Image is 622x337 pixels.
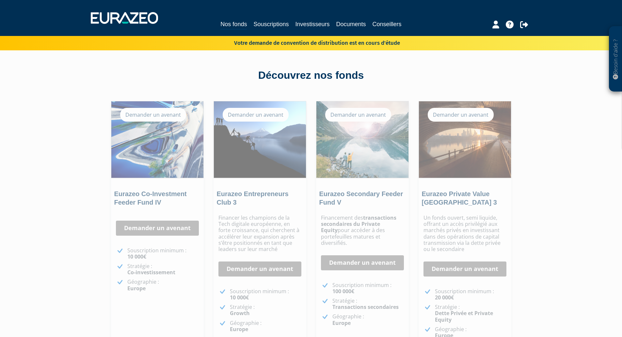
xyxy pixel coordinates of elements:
[230,288,301,301] p: Souscription minimum :
[253,20,289,29] a: Souscriptions
[332,282,404,295] p: Souscription minimum :
[215,38,400,47] p: Votre demande de convention de distribution est en cours d'étude
[419,101,511,178] img: Eurazeo Private Value Europe 3
[218,261,301,277] a: Demander un avenant
[321,215,404,246] p: Financement des pour accéder à des portefeuilles matures et diversifiés.
[332,313,404,326] p: Géographie :
[435,304,506,323] p: Stratégie :
[127,253,146,260] strong: 10 000€
[332,298,404,310] p: Stratégie :
[435,310,493,323] strong: Dette Privée et Private Equity
[91,12,158,24] img: 1732889491-logotype_eurazeo_blanc_rvb.png
[422,190,497,206] a: Eurazeo Private Value [GEOGRAPHIC_DATA] 3
[321,214,396,234] strong: transactions secondaires du Private Equity
[217,190,289,206] a: Eurazeo Entrepreneurs Club 3
[332,303,399,311] strong: Transactions secondaires
[223,108,289,122] div: Demander un avenant
[332,288,354,295] strong: 100 000€
[423,261,506,277] a: Demander un avenant
[316,101,408,178] img: Eurazeo Secondary Feeder Fund V
[435,288,506,301] p: Souscription minimum :
[230,304,301,316] p: Stratégie :
[336,20,366,29] a: Documents
[127,269,175,276] strong: Co-investissement
[127,247,199,260] p: Souscription minimum :
[612,30,619,89] p: Besoin d'aide ?
[127,279,199,291] p: Géographie :
[321,255,404,270] a: Demander un avenant
[214,101,306,178] img: Eurazeo Entrepreneurs Club 3
[114,190,187,206] a: Eurazeo Co-Investment Feeder Fund IV
[319,190,403,206] a: Eurazeo Secondary Feeder Fund V
[373,20,402,29] a: Conseillers
[125,68,497,83] div: Découvrez nos fonds
[116,221,199,236] a: Demander un avenant
[111,101,203,178] img: Eurazeo Co-Investment Feeder Fund IV
[435,294,454,301] strong: 20 000€
[325,108,391,122] div: Demander un avenant
[230,326,248,333] strong: Europe
[295,20,329,29] a: Investisseurs
[332,319,351,327] strong: Europe
[423,215,506,252] p: Un fonds ouvert, semi liquide, offrant un accès privilégié aux marchés privés en investissant dan...
[127,285,146,292] strong: Europe
[120,108,186,122] div: Demander un avenant
[127,263,199,276] p: Stratégie :
[218,215,301,252] p: Financer les champions de la Tech digitale européenne, en forte croissance, qui cherchent à accél...
[220,20,247,30] a: Nos fonds
[230,310,250,317] strong: Growth
[428,108,494,122] div: Demander un avenant
[230,294,249,301] strong: 10 000€
[230,320,301,332] p: Géographie :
